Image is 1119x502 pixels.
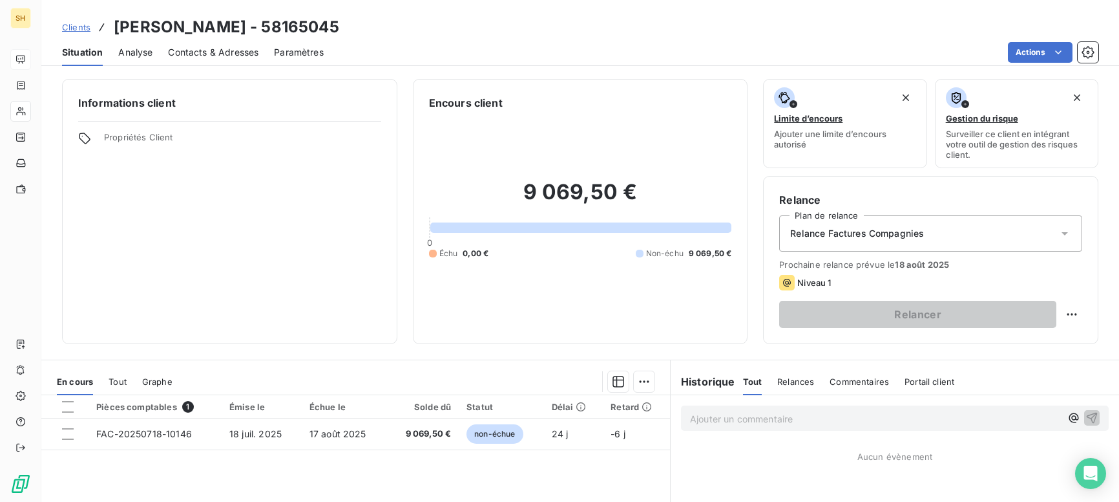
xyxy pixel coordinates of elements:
[429,95,503,111] h6: Encours client
[274,46,324,59] span: Paramètres
[142,376,173,387] span: Graphe
[96,401,214,413] div: Pièces comptables
[611,402,662,412] div: Retard
[57,376,93,387] span: En cours
[779,192,1082,208] h6: Relance
[10,8,31,28] div: SH
[935,79,1098,168] button: Gestion du risqueSurveiller ce client en intégrant votre outil de gestion des risques client.
[946,129,1087,160] span: Surveiller ce client en intégrant votre outil de gestion des risques client.
[1075,458,1106,489] div: Open Intercom Messenger
[309,402,379,412] div: Échue le
[463,248,488,259] span: 0,00 €
[777,376,814,387] span: Relances
[78,95,381,111] h6: Informations client
[229,402,294,412] div: Émise le
[118,46,152,59] span: Analyse
[779,301,1056,328] button: Relancer
[466,402,536,412] div: Statut
[309,428,366,439] span: 17 août 2025
[689,248,732,259] span: 9 069,50 €
[779,259,1082,270] span: Prochaine relance prévue le
[797,278,831,288] span: Niveau 1
[552,428,569,439] span: 24 j
[774,113,842,124] span: Limite d’encours
[743,376,762,387] span: Tout
[671,374,735,389] h6: Historique
[439,248,458,259] span: Échu
[763,79,926,168] button: Limite d’encoursAjouter une limite d’encours autorisé
[114,16,339,39] h3: [PERSON_NAME] - 58165045
[109,376,127,387] span: Tout
[62,21,90,34] a: Clients
[427,237,432,248] span: 0
[1008,42,1072,63] button: Actions
[895,259,949,270] span: 18 août 2025
[62,22,90,32] span: Clients
[466,424,523,444] span: non-échue
[429,179,732,218] h2: 9 069,50 €
[552,402,596,412] div: Délai
[395,428,451,441] span: 9 069,50 €
[646,248,684,259] span: Non-échu
[905,376,954,387] span: Portail client
[830,376,889,387] span: Commentaires
[229,428,282,439] span: 18 juil. 2025
[611,428,625,439] span: -6 j
[96,428,192,439] span: FAC-20250718-10146
[182,401,194,413] span: 1
[10,474,31,494] img: Logo LeanPay
[790,227,924,240] span: Relance Factures Compagnies
[395,402,451,412] div: Solde dû
[104,132,381,150] span: Propriétés Client
[774,129,915,149] span: Ajouter une limite d’encours autorisé
[62,46,103,59] span: Situation
[857,452,932,462] span: Aucun évènement
[946,113,1018,124] span: Gestion du risque
[168,46,258,59] span: Contacts & Adresses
